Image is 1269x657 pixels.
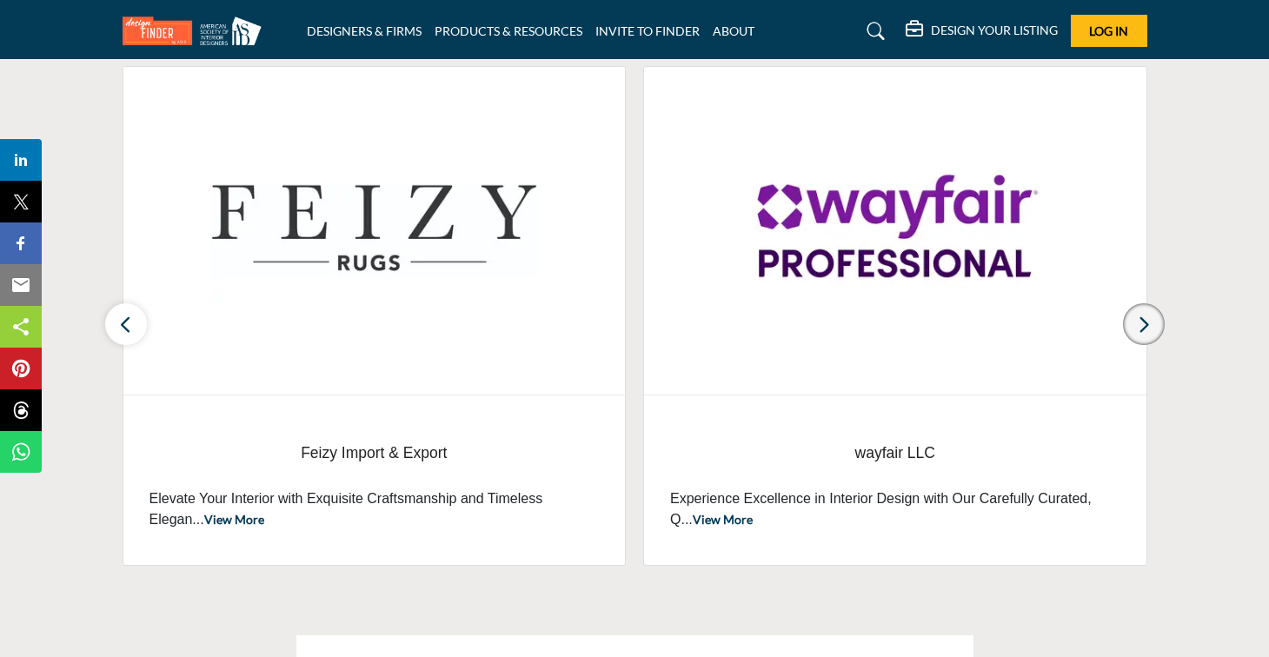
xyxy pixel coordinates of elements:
a: Search [850,17,896,45]
img: Site Logo [123,17,270,45]
a: DESIGNERS & FIRMS [307,23,422,38]
span: wayfair LLC [670,441,1120,464]
a: Feizy Import & Export [149,430,600,476]
a: INVITE TO FINDER [595,23,700,38]
button: Log In [1071,15,1147,47]
span: Log In [1089,23,1128,38]
p: Experience Excellence in Interior Design with Our Carefully Curated, Q... [670,488,1120,530]
a: wayfair LLC [670,430,1120,476]
a: View More [693,512,753,527]
img: wayfair LLC [644,67,1146,395]
a: ABOUT [713,23,754,38]
a: PRODUCTS & RESOURCES [435,23,582,38]
p: Elevate Your Interior with Exquisite Craftsmanship and Timeless Elegan... [149,488,600,530]
span: Feizy Import & Export [149,441,600,464]
div: DESIGN YOUR LISTING [906,21,1058,42]
h5: DESIGN YOUR LISTING [931,23,1058,38]
img: Feizy Import & Export [123,67,626,395]
a: View More [204,512,264,527]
